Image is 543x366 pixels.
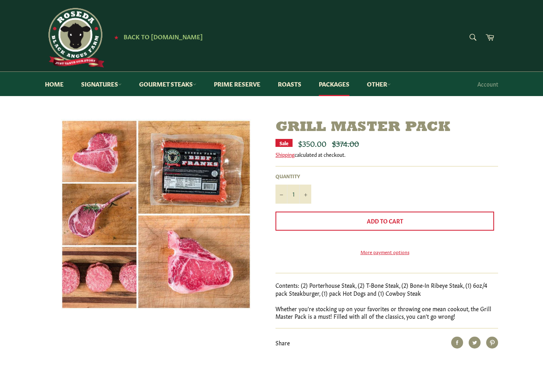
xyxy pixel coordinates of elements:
s: $374.00 [332,137,359,148]
button: Add to Cart [275,212,494,231]
span: Add to Cart [367,217,403,225]
p: Whether you're stocking up on your favorites or throwing one mean cookout, the Grill Master Pack ... [275,305,498,320]
img: Roseda Beef [45,8,105,67]
a: Account [473,72,502,96]
a: Prime Reserve [206,72,268,96]
h1: Grill Master Pack [275,119,498,136]
a: Packages [311,72,357,96]
a: ★ Back to [DOMAIN_NAME] [110,34,203,40]
a: Home [37,72,72,96]
div: calculated at checkout. [275,151,498,158]
button: Reduce item quantity by one [275,185,287,204]
div: Sale [275,139,293,147]
button: Increase item quantity by one [299,185,311,204]
span: ★ [114,34,118,40]
img: Grill Master Pack [61,119,251,310]
span: $350.00 [298,137,326,148]
a: Gourmet Steaks [131,72,204,96]
a: More payment options [275,248,494,255]
a: Signatures [73,72,130,96]
p: Contents: (2) Porterhouse Steak, (2) T-Bone Steak, (2) Bone-In Ribeye Steak, (1) 6oz/4 pack Steak... [275,281,498,297]
label: Quantity [275,173,311,179]
a: Shipping [275,150,295,158]
span: Share [275,339,290,347]
a: Other [359,72,399,96]
span: Back to [DOMAIN_NAME] [124,32,203,40]
a: Roasts [270,72,309,96]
